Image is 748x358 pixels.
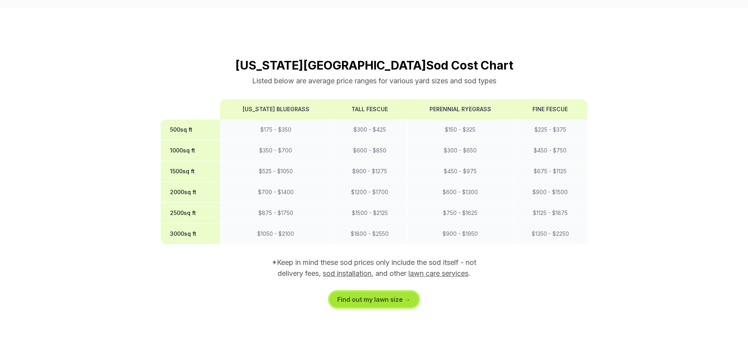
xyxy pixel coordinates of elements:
a: lawn care services [408,269,468,277]
p: *Keep in mind these sod prices only include the sod itself - not delivery fees, , and other . [261,257,487,279]
td: $ 450 - $ 750 [513,140,587,161]
td: $ 450 - $ 975 [408,161,513,182]
th: [US_STATE] Bluegrass [220,99,332,119]
td: $ 900 - $ 1500 [513,182,587,203]
td: $ 1050 - $ 2100 [220,224,332,244]
th: 2500 sq ft [161,203,220,224]
th: 1500 sq ft [161,161,220,182]
th: Tall Fescue [332,99,408,119]
td: $ 1125 - $ 1875 [513,203,587,224]
td: $ 1800 - $ 2550 [332,224,408,244]
td: $ 1500 - $ 2125 [332,203,408,224]
h2: [US_STATE][GEOGRAPHIC_DATA] Sod Cost Chart [161,58,588,72]
td: $ 750 - $ 1625 [408,203,513,224]
th: Perennial Ryegrass [408,99,513,119]
a: sod installation [323,269,371,277]
th: 1000 sq ft [161,140,220,161]
td: $ 700 - $ 1400 [220,182,332,203]
td: $ 150 - $ 325 [408,119,513,140]
p: Listed below are average price ranges for various yard sizes and sod types [161,75,588,86]
td: $ 350 - $ 700 [220,140,332,161]
td: $ 900 - $ 1950 [408,224,513,244]
td: $ 875 - $ 1750 [220,203,332,224]
td: $ 525 - $ 1050 [220,161,332,182]
td: $ 175 - $ 350 [220,119,332,140]
td: $ 300 - $ 425 [332,119,408,140]
td: $ 1350 - $ 2250 [513,224,587,244]
td: $ 675 - $ 1125 [513,161,587,182]
td: $ 600 - $ 850 [332,140,408,161]
th: Fine Fescue [513,99,587,119]
td: $ 600 - $ 1300 [408,182,513,203]
td: $ 300 - $ 650 [408,140,513,161]
th: 3000 sq ft [161,224,220,244]
th: 2000 sq ft [161,182,220,203]
td: $ 900 - $ 1275 [332,161,408,182]
a: Find out my lawn size → [329,292,419,307]
td: $ 225 - $ 375 [513,119,587,140]
td: $ 1200 - $ 1700 [332,182,408,203]
th: 500 sq ft [161,119,220,140]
